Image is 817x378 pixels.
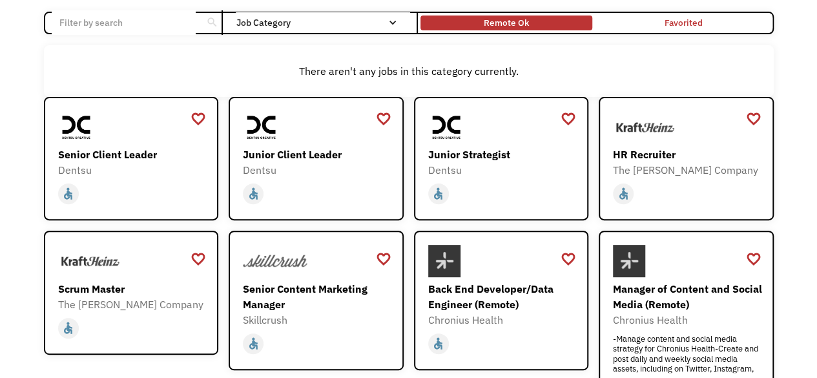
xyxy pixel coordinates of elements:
a: favorite_border [191,249,206,269]
form: Email Form [44,12,774,34]
div: -Manage content and social media strategy for Chronius Health-Create and post daily and weekly so... [613,334,763,373]
a: favorite_border [375,249,391,269]
a: DentsuJunior Client LeaderDentsuaccessible [229,97,404,221]
div: accessible [247,334,260,353]
div: Job Category [236,18,409,27]
div: Junior Strategist [428,147,578,162]
a: The Kraft Heinz CompanyScrum MasterThe [PERSON_NAME] Companyaccessible [44,231,219,355]
div: The [PERSON_NAME] Company [58,297,208,312]
input: Filter by search [52,10,196,35]
div: Senior Content Marketing Manager [243,281,393,312]
a: DentsuSenior Client LeaderDentsuaccessible [44,97,219,221]
a: favorite_border [561,249,576,269]
a: favorite_border [375,109,391,129]
img: Dentsu [243,111,280,143]
div: Dentsu [243,162,393,178]
div: accessible [247,184,260,204]
div: Dentsu [428,162,578,178]
div: accessible [431,184,445,204]
div: Manager of Content and Social Media (Remote) [613,281,763,312]
a: Chronius HealthBack End Developer/Data Engineer (Remote)Chronius Healthaccessible [414,231,589,370]
div: Remote Ok [484,15,529,30]
img: Dentsu [58,111,96,143]
div: accessible [61,184,75,204]
div: Scrum Master [58,281,208,297]
div: search [205,13,218,32]
a: Remote Ok [418,13,595,33]
div: The [PERSON_NAME] Company [613,162,763,178]
div: Senior Client Leader [58,147,208,162]
a: favorite_border [745,109,761,129]
img: Chronius Health [613,245,645,277]
a: favorite_border [745,249,761,269]
img: The Kraft Heinz Company [58,245,123,277]
div: Junior Client Leader [243,147,393,162]
img: Skillcrush [243,245,307,277]
div: Skillcrush [243,312,393,328]
div: accessible [431,334,445,353]
div: Job Category [236,12,409,33]
a: Favorited [595,13,772,33]
div: HR Recruiter [613,147,763,162]
div: There aren't any jobs in this category currently. [50,63,767,79]
div: Chronius Health [428,312,578,328]
div: accessible [61,319,75,338]
div: Chronius Health [613,312,763,328]
a: DentsuJunior StrategistDentsuaccessible [414,97,589,221]
img: Chronius Health [428,245,460,277]
img: The Kraft Heinz Company [613,111,677,143]
img: Dentsu [428,111,466,143]
div: accessible [617,184,630,204]
div: Dentsu [58,162,208,178]
a: favorite_border [561,109,576,129]
div: Back End Developer/Data Engineer (Remote) [428,281,578,312]
a: favorite_border [191,109,206,129]
a: SkillcrushSenior Content Marketing ManagerSkillcrushaccessible [229,231,404,370]
a: The Kraft Heinz CompanyHR RecruiterThe [PERSON_NAME] Companyaccessible [599,97,774,221]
